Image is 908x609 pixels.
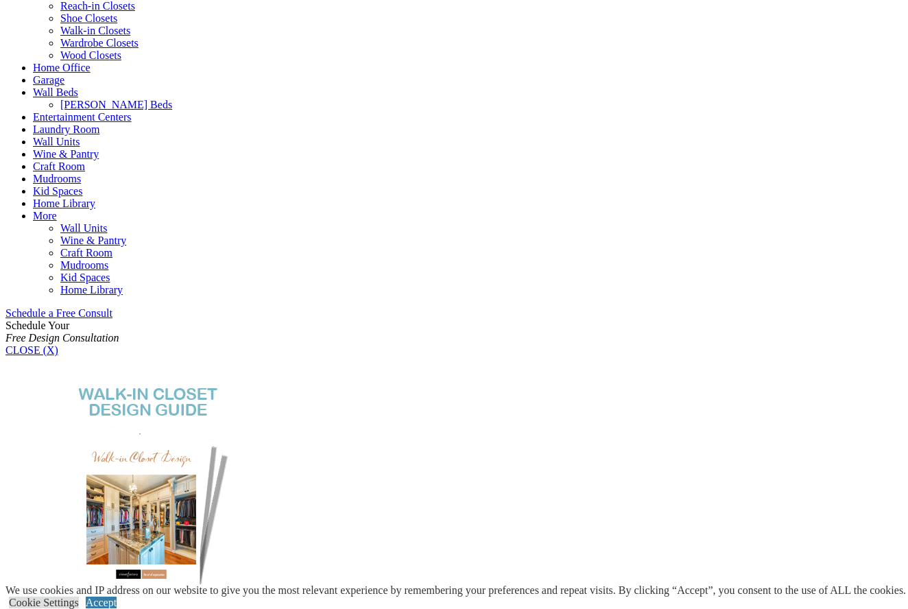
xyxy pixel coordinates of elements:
[33,111,132,123] a: Entertainment Centers
[33,210,57,222] a: More menu text will display only on big screen
[33,160,85,172] a: Craft Room
[60,272,110,283] a: Kid Spaces
[60,235,126,246] a: Wine & Pantry
[5,584,906,597] div: We use cookies and IP address on our website to give you the most relevant experience by remember...
[60,12,117,24] a: Shoe Closets
[60,259,108,271] a: Mudrooms
[33,123,99,135] a: Laundry Room
[60,25,130,36] a: Walk-in Closets
[86,597,117,608] a: Accept
[60,37,139,49] a: Wardrobe Closets
[60,49,121,61] a: Wood Closets
[33,185,82,197] a: Kid Spaces
[60,99,172,110] a: [PERSON_NAME] Beds
[33,173,81,184] a: Mudrooms
[5,320,119,344] span: Schedule Your
[5,344,58,356] a: CLOSE (X)
[33,86,78,98] a: Wall Beds
[5,307,112,319] a: Schedule a Free Consult (opens a dropdown menu)
[60,247,112,259] a: Craft Room
[33,148,99,160] a: Wine & Pantry
[9,597,79,608] a: Cookie Settings
[60,222,107,234] a: Wall Units
[60,284,123,296] a: Home Library
[33,136,80,147] a: Wall Units
[5,332,119,344] em: Free Design Consultation
[33,74,64,86] a: Garage
[33,198,95,209] a: Home Library
[33,62,91,73] a: Home Office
